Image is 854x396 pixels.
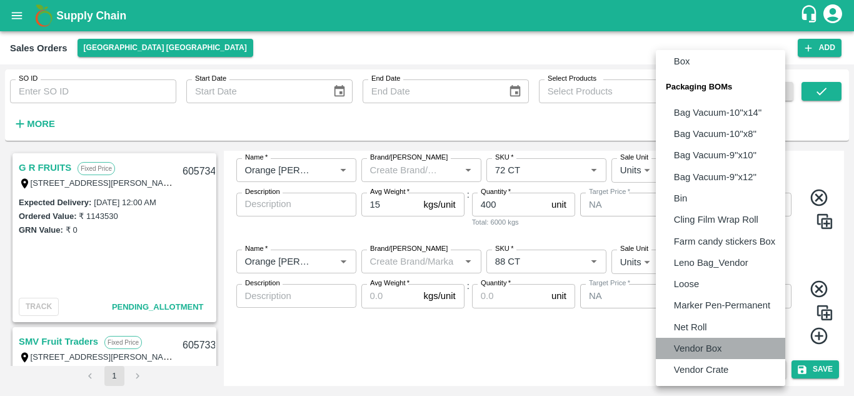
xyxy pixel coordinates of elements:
p: Marker Pen-Permanent [674,298,770,312]
li: Packaging BOMs [656,72,785,102]
p: Farm candy stickers Box [674,235,776,248]
p: Box [674,54,690,68]
p: Cling Film Wrap Roll [674,213,758,226]
p: Vendor Crate [674,363,728,377]
p: Bin [674,191,687,205]
p: Bag Vacuum-9''x12'' [674,170,756,184]
p: Bag Vacuum-9''x10'' [674,148,756,162]
p: Loose [674,277,699,291]
p: Leno Bag_Vendor [674,256,748,270]
p: Bag Vacuum-10''x14'' [674,106,762,119]
p: Vendor Box [674,342,722,355]
p: Net Roll [674,320,707,334]
p: Bag Vacuum-10''x8'' [674,127,756,141]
